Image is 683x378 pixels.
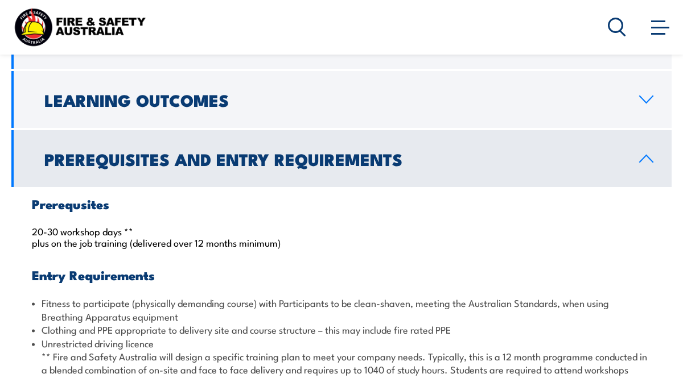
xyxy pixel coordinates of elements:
li: Fitness to participate (physically demanding course) with Participants to be clean-shaven, meetin... [32,296,651,323]
a: Prerequisites and Entry Requirements [11,130,672,187]
a: Learning Outcomes [11,71,672,128]
h3: Entry Requirements [32,268,651,281]
h2: Learning Outcomes [44,92,621,107]
h3: Prerequsites [32,197,651,210]
li: Clothing and PPE appropriate to delivery site and course structure – this may include fire rated PPE [32,323,651,336]
p: 20-30 workshop days ** plus on the job training (delivered over 12 months minimum) [32,225,651,248]
h2: Prerequisites and Entry Requirements [44,151,621,166]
